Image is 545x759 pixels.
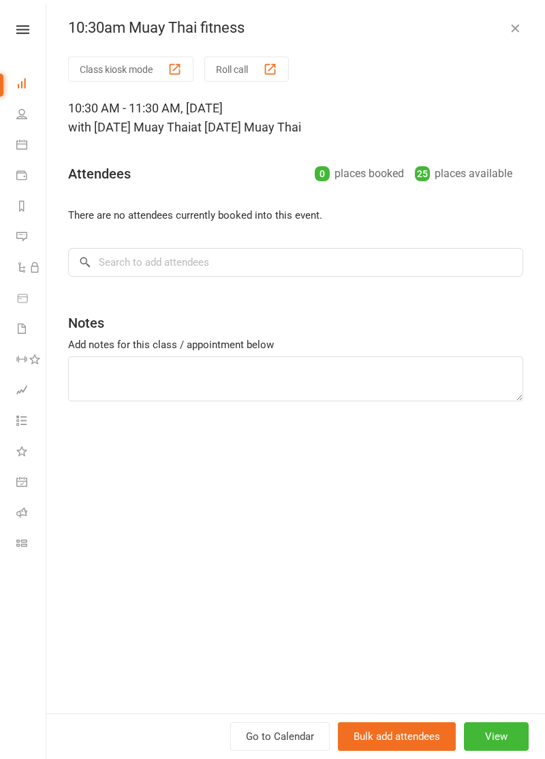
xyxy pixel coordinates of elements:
li: There are no attendees currently booked into this event. [68,207,523,223]
a: Assessments [16,376,47,407]
a: People [16,100,47,131]
div: 10:30am Muay Thai fitness [46,19,545,37]
div: Add notes for this class / appointment below [68,337,523,353]
div: Notes [68,313,104,332]
a: Calendar [16,131,47,161]
div: 0 [315,166,330,181]
a: Payments [16,161,47,192]
div: 10:30 AM - 11:30 AM, [DATE] [68,99,523,137]
a: Product Sales [16,284,47,315]
a: Dashboard [16,69,47,100]
button: Roll call [204,57,289,82]
span: with [DATE] Muay Thai [68,120,191,134]
button: View [464,722,529,751]
div: places available [415,164,512,183]
div: places booked [315,164,404,183]
div: Attendees [68,164,131,183]
a: Roll call kiosk mode [16,499,47,529]
div: 25 [415,166,430,181]
a: Class kiosk mode [16,529,47,560]
a: Go to Calendar [230,722,330,751]
input: Search to add attendees [68,248,523,277]
button: Bulk add attendees [338,722,456,751]
a: General attendance kiosk mode [16,468,47,499]
a: Reports [16,192,47,223]
button: Class kiosk mode [68,57,193,82]
span: at [DATE] Muay Thai [191,120,301,134]
a: What's New [16,437,47,468]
